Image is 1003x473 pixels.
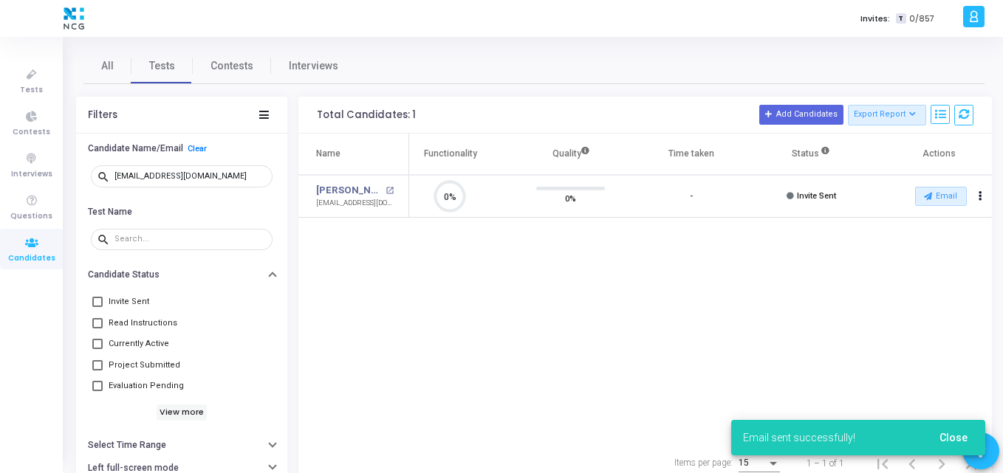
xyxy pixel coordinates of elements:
label: Invites: [860,13,890,25]
div: Name [316,145,340,162]
span: Candidates [8,252,55,265]
button: Actions [971,186,991,207]
span: 0/857 [909,13,934,25]
th: Functionality [390,134,510,175]
h6: Candidate Status [88,269,160,280]
h6: Test Name [88,207,132,218]
span: T [896,13,906,24]
h6: View more [157,404,208,421]
span: All [101,58,114,74]
h6: Select Time Range [88,440,166,451]
button: Candidate Status [76,263,287,286]
div: Time taken [668,145,714,162]
img: logo [60,4,88,33]
span: Contests [210,58,253,74]
button: Test Name [76,200,287,223]
button: Export Report [848,105,927,125]
h6: Candidate Name/Email [88,143,183,154]
mat-icon: search [97,170,114,183]
mat-icon: open_in_new [386,187,394,195]
div: - [690,190,693,203]
span: Read Instructions [109,314,177,332]
th: Quality [510,134,631,175]
div: [EMAIL_ADDRESS][DOMAIN_NAME] [316,198,394,209]
th: Actions [872,134,992,175]
span: Currently Active [109,335,169,353]
div: Items per page: [674,456,733,469]
span: Invite Sent [109,293,149,311]
span: Tests [20,84,43,97]
span: 0% [565,190,576,205]
button: Email [915,187,967,206]
span: Contests [13,126,50,139]
span: Interviews [289,58,338,74]
span: Tests [149,58,175,74]
input: Search... [114,235,267,244]
mat-icon: search [97,232,114,246]
button: Select Time Range [76,434,287,457]
button: Add Candidates [759,105,843,124]
th: Status [751,134,872,175]
a: [PERSON_NAME] [316,183,382,198]
span: Invite Sent [797,191,836,201]
a: Clear [188,144,207,153]
span: Evaluation Pending [109,377,184,395]
div: Total Candidates: 1 [317,109,416,121]
input: Search... [114,172,267,181]
span: Interviews [11,168,52,181]
span: Questions [10,210,52,223]
button: Candidate Name/EmailClear [76,137,287,160]
span: Project Submitted [109,356,180,374]
div: Filters [88,109,117,121]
